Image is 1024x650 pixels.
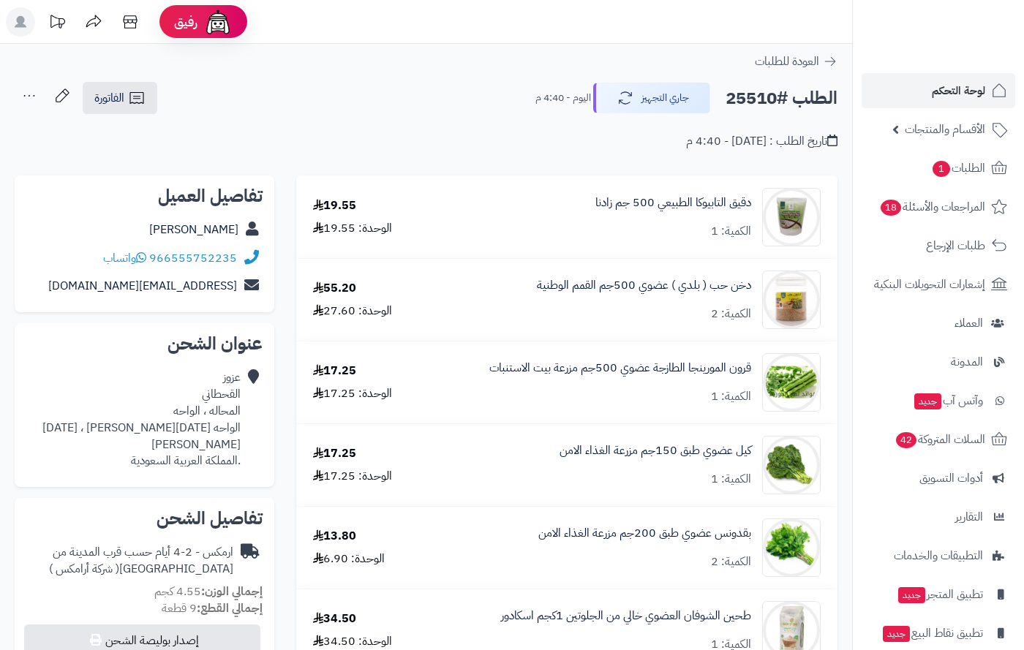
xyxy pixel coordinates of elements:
div: الكمية: 1 [711,223,751,240]
span: 18 [880,199,903,216]
span: المدونة [951,352,983,372]
small: اليوم - 4:40 م [535,91,591,105]
div: الوحدة: 17.25 [313,385,392,402]
img: 1726854043-%D8%AF%D8%AE%D9%86%20%D8%B9%D8%B6%D9%88%D9%8A%20-90x90.jpg [763,271,820,329]
span: الطلبات [931,158,985,178]
a: السلات المتروكة42 [862,422,1015,457]
a: العملاء [862,306,1015,341]
div: الوحدة: 27.60 [313,303,392,320]
span: أدوات التسويق [919,468,983,488]
div: الكمية: 2 [711,553,751,570]
div: ارمكس - 2-4 أيام حسب قرب المدينة من [GEOGRAPHIC_DATA] [26,544,233,578]
a: المراجعات والأسئلة18 [862,189,1015,224]
span: المراجعات والأسئلة [879,197,985,217]
button: جاري التجهيز [593,83,710,113]
a: تحديثات المنصة [39,7,75,40]
span: إشعارات التحويلات البنكية [874,274,985,295]
a: التطبيقات والخدمات [862,538,1015,573]
a: إشعارات التحويلات البنكية [862,267,1015,302]
a: كيل عضوي طبق 150جم مزرعة الغذاء الامن [560,442,751,459]
strong: إجمالي القطع: [197,600,263,617]
a: دقيق التابيوكا الطبيعي 500 جم زادنا [595,194,751,211]
span: طلبات الإرجاع [926,235,985,256]
div: عزوز القحطاني المحاله ، الواحه الواحه [DATE][PERSON_NAME] ، [DATE][PERSON_NAME] .المملكة العربية ... [26,369,241,469]
span: لوحة التحكم [932,80,985,101]
span: 42 [895,431,918,449]
div: الوحدة: 19.55 [313,220,392,237]
a: طحين الشوفان العضوي خالي من الجلوتين 1كجم اسكادور [501,608,751,624]
a: طلبات الإرجاع [862,228,1015,263]
div: تاريخ الطلب : [DATE] - 4:40 م [686,133,837,150]
small: 9 قطعة [162,600,263,617]
div: 13.80 [313,528,356,545]
a: قرون المورينجا الطازجة عضوي 500جم مزرعة بيت الاستنبات [489,360,751,377]
a: لوحة التحكم [862,73,1015,108]
span: وآتس آب [913,390,983,411]
span: التطبيقات والخدمات [894,545,983,566]
span: العملاء [955,313,983,333]
div: 34.50 [313,611,356,627]
strong: إجمالي الوزن: [201,583,263,600]
a: 966555752235 [149,249,237,267]
div: 17.25 [313,363,356,379]
img: 1759594588-%D9%82%D8%B1%D9%88%D9%86%20%D8%A7%D9%84%D9%85%D9%88%D8%B1%D9%8A%D9%86%D8%AC%D8%A7.jpg%... [763,353,820,412]
a: دخن حب ( بلدي ) عضوي 500جم القمم الوطنية [537,277,751,294]
a: العودة للطلبات [755,53,837,70]
a: [PERSON_NAME] [149,221,238,238]
span: الأقسام والمنتجات [905,119,985,140]
div: 17.25 [313,445,356,462]
h2: عنوان الشحن [26,335,263,352]
span: السلات المتروكة [895,429,985,450]
div: الكمية: 1 [711,388,751,405]
span: العودة للطلبات [755,53,819,70]
span: ( شركة أرامكس ) [49,560,119,578]
span: جديد [914,393,941,409]
small: 4.55 كجم [154,583,263,600]
a: واتساب [103,249,146,267]
a: تطبيق المتجرجديد [862,577,1015,612]
a: بقدونس عضوي طبق 200جم مزرعة الغذاء الامن [538,525,751,542]
img: 1759996140-1739222761-%D8%A8%D9%82%D8%AF%D9%88%D9%86%D8%B3%20%D8%B9%D8%B6%D9%88%D9%8A%20%D8%A7%D9... [763,518,820,577]
a: [EMAIL_ADDRESS][DOMAIN_NAME] [48,277,237,295]
span: جديد [883,626,910,642]
a: الطلبات1 [862,151,1015,186]
span: التقارير [955,507,983,527]
a: الفاتورة [83,82,157,114]
div: الكمية: 1 [711,471,751,488]
div: الكمية: 2 [711,306,751,322]
span: الفاتورة [94,89,124,107]
a: التقارير [862,499,1015,534]
span: جديد [898,587,925,603]
div: 19.55 [313,197,356,214]
h2: تفاصيل الشحن [26,510,263,527]
a: المدونة [862,344,1015,379]
a: أدوات التسويق [862,461,1015,496]
img: 1759841239-%D9%83%D9%8A%D9%84-90x90.png [763,436,820,494]
img: 1713265002-%D8%AF%D9%82%D9%8A%D9%82%20%D8%A7%D9%84%D8%AA%D8%A7%D8%A8%D9%8A%D9%88%D9%83%D8%A7%20-9... [763,188,820,246]
a: وآتس آبجديد [862,383,1015,418]
img: ai-face.png [203,7,233,37]
span: 1 [932,160,951,178]
div: 55.20 [313,280,356,297]
h2: الطلب #25510 [726,83,837,113]
div: الوحدة: 34.50 [313,633,392,650]
div: الوحدة: 17.25 [313,468,392,485]
h2: تفاصيل العميل [26,187,263,205]
div: الوحدة: 6.90 [313,551,385,567]
img: logo-2.png [925,17,1010,48]
span: تطبيق المتجر [897,584,983,605]
span: تطبيق نقاط البيع [881,623,983,643]
span: رفيق [174,13,197,31]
